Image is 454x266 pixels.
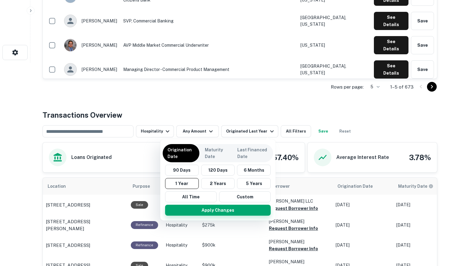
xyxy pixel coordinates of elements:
p: Last Financed Date [237,146,268,160]
button: 120 Days [201,165,235,176]
button: 5 Years [237,178,271,189]
p: Origination Date [168,146,195,160]
button: 6 Months [237,165,271,176]
button: All Time [165,191,217,202]
p: Maturity Date [205,146,227,160]
button: 2 Years [201,178,235,189]
button: 90 Days [165,165,199,176]
button: 1 Year [165,178,199,189]
button: Apply Changes [165,205,271,216]
button: Custom [219,191,271,202]
iframe: Chat Widget [424,217,454,247]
